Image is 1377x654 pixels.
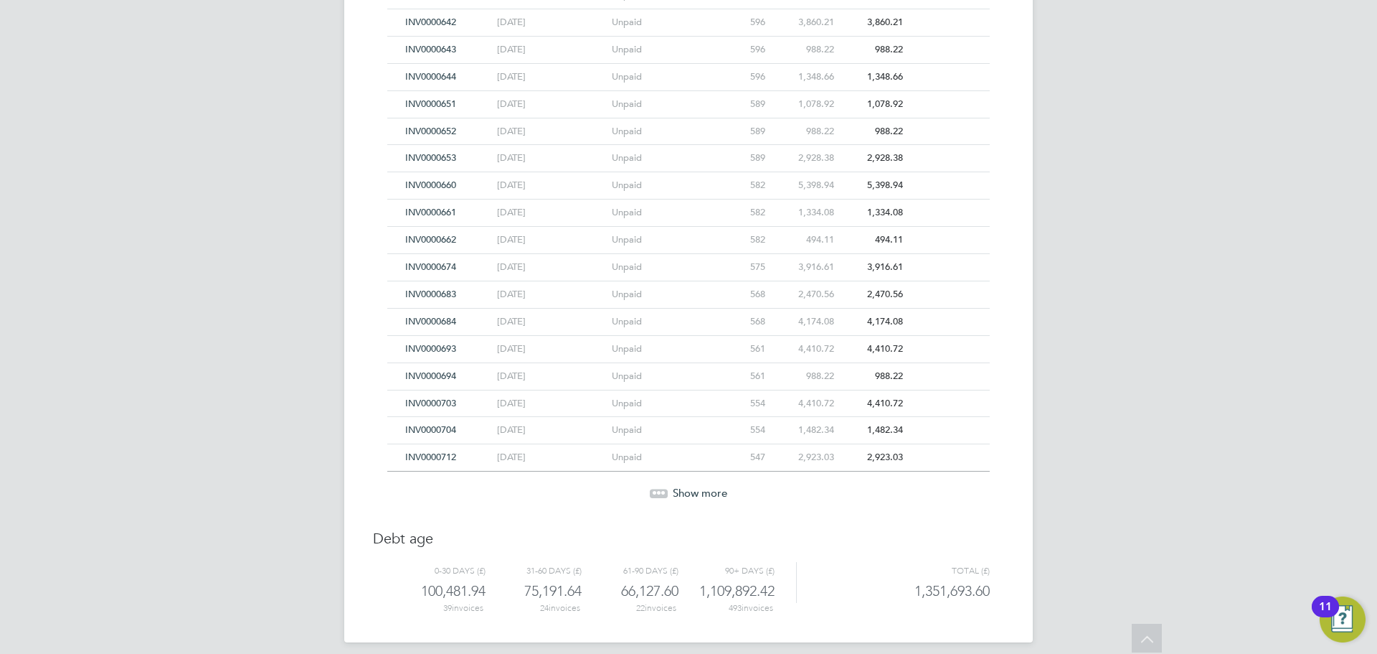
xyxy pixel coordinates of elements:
div: [DATE] [493,363,608,390]
div: 582 [723,172,769,199]
div: Unpaid [608,9,723,36]
div: 1,348.66 [769,64,838,90]
div: 90+ days (£) [678,562,775,579]
div: 988.22 [769,37,838,63]
div: Unpaid [608,91,723,118]
div: [DATE] [493,172,608,199]
div: 31-60 days (£) [486,562,582,579]
span: INV0000703 [405,397,456,409]
div: 988.22 [838,118,907,145]
div: 4,174.08 [838,309,907,335]
div: 2,928.38 [838,145,907,172]
ng-pluralize: invoices [645,603,676,613]
div: 568 [723,309,769,335]
span: INV0000642 [405,16,456,28]
div: [DATE] [493,64,608,90]
div: [DATE] [493,281,608,308]
div: 2,928.38 [769,145,838,172]
div: [DATE] [493,145,608,172]
div: Unpaid [608,363,723,390]
span: INV0000693 [405,342,456,355]
div: [DATE] [493,91,608,118]
div: 575 [723,254,769,281]
div: 589 [723,91,769,118]
div: 4,410.72 [838,391,907,417]
div: 3,916.61 [838,254,907,281]
ng-pluralize: invoices [452,603,483,613]
span: INV0000653 [405,151,456,164]
div: Unpaid [608,64,723,90]
div: Unpaid [608,172,723,199]
span: 39 [443,603,452,613]
div: 561 [723,336,769,363]
span: INV0000643 [405,43,456,55]
div: 4,410.72 [769,336,838,363]
div: Unpaid [608,281,723,308]
span: INV0000712 [405,451,456,463]
div: 988.22 [769,118,838,145]
div: [DATE] [493,417,608,444]
div: Unpaid [608,309,723,335]
div: 3,916.61 [769,254,838,281]
span: 493 [729,603,742,613]
div: 1,482.34 [769,417,838,444]
div: 4,410.72 [838,336,907,363]
div: 547 [723,444,769,471]
span: INV0000684 [405,315,456,327]
div: [DATE] [493,9,608,36]
div: 1,334.08 [769,200,838,226]
div: 494.11 [838,227,907,253]
div: 596 [723,9,769,36]
div: Unpaid [608,254,723,281]
div: Unpaid [608,37,723,63]
span: INV0000704 [405,424,456,436]
div: 1,078.92 [769,91,838,118]
div: [DATE] [493,254,608,281]
div: 582 [723,200,769,226]
div: [DATE] [493,391,608,417]
span: INV0000661 [405,206,456,218]
div: 11 [1319,607,1332,625]
div: Unpaid [608,336,723,363]
div: 1,109,892.42 [678,579,775,603]
div: 2,923.03 [838,444,907,471]
div: 1,351,693.60 [796,579,990,603]
div: 589 [723,145,769,172]
div: Unpaid [608,118,723,145]
div: 554 [723,391,769,417]
div: 988.22 [838,37,907,63]
div: 66,127.60 [582,579,678,603]
div: Total (£) [796,562,990,579]
div: 1,334.08 [838,200,907,226]
span: INV0000660 [405,179,456,191]
div: 1,348.66 [838,64,907,90]
span: INV0000662 [405,233,456,246]
span: INV0000644 [405,70,456,83]
span: INV0000683 [405,288,456,300]
div: 5,398.94 [769,172,838,199]
div: 554 [723,417,769,444]
div: [DATE] [493,227,608,253]
div: 582 [723,227,769,253]
div: [DATE] [493,37,608,63]
div: Unpaid [608,227,723,253]
div: 561 [723,363,769,390]
div: 568 [723,281,769,308]
div: Unpaid [608,145,723,172]
div: [DATE] [493,336,608,363]
span: 22 [636,603,645,613]
div: [DATE] [493,309,608,335]
div: Unpaid [608,444,723,471]
ng-pluralize: invoices [742,603,773,613]
h3: Debt age [373,515,1004,548]
div: 4,174.08 [769,309,838,335]
span: INV0000674 [405,261,456,273]
div: 988.22 [838,363,907,390]
div: 596 [723,64,769,90]
div: Unpaid [608,417,723,444]
div: 61-90 days (£) [582,562,678,579]
div: 596 [723,37,769,63]
div: 0-30 days (£) [389,562,486,579]
div: 3,860.21 [769,9,838,36]
span: 24 [540,603,549,613]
